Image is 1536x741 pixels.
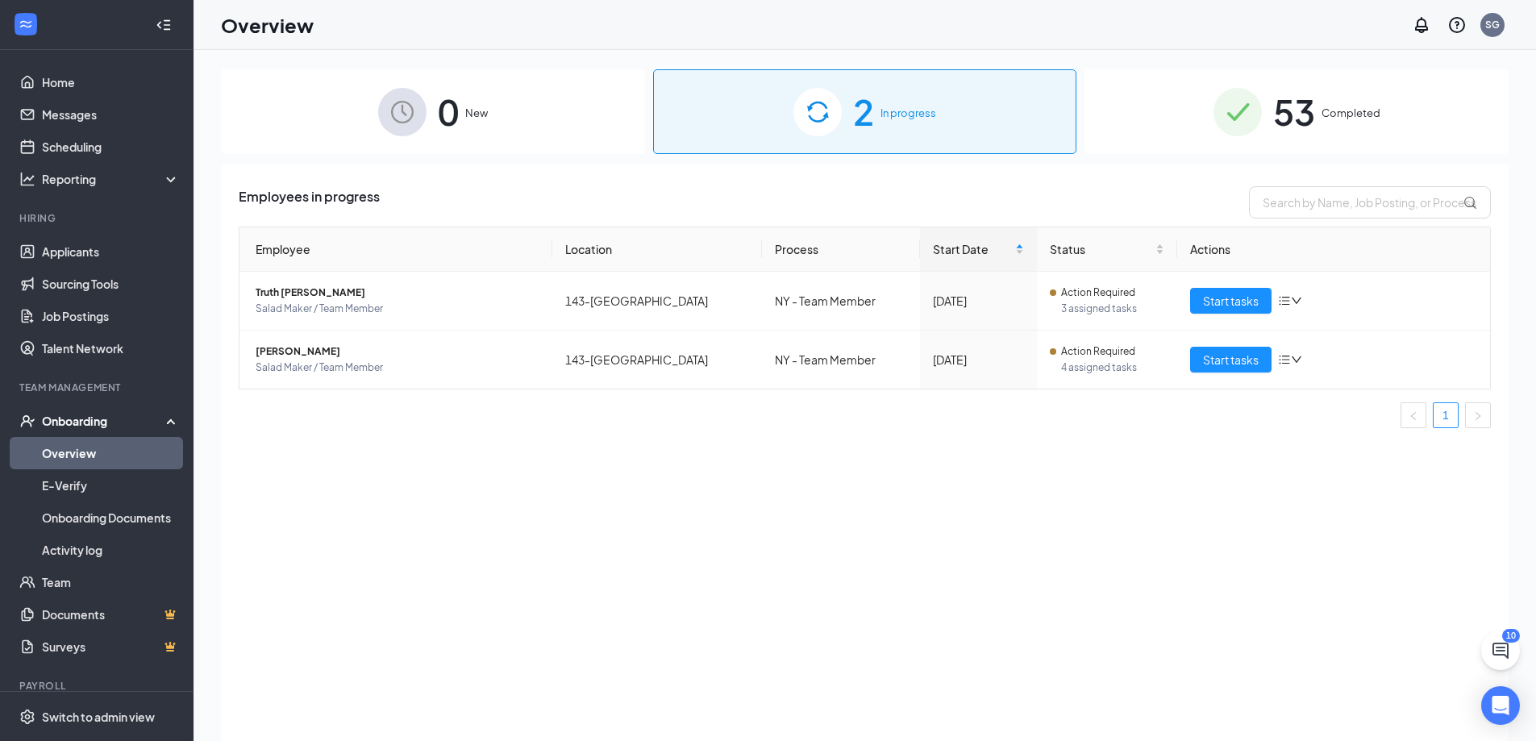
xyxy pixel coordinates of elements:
[1061,301,1165,317] span: 3 assigned tasks
[256,343,539,360] span: [PERSON_NAME]
[42,469,180,502] a: E-Verify
[156,17,172,33] svg: Collapse
[19,679,177,693] div: Payroll
[42,171,181,187] div: Reporting
[1481,686,1520,725] div: Open Intercom Messenger
[1465,402,1491,428] li: Next Page
[762,227,920,272] th: Process
[1190,347,1272,373] button: Start tasks
[465,105,488,121] span: New
[1050,240,1153,258] span: Status
[933,240,1012,258] span: Start Date
[1322,105,1380,121] span: Completed
[42,566,180,598] a: Team
[1273,84,1315,139] span: 53
[1401,402,1426,428] li: Previous Page
[1401,402,1426,428] button: left
[853,84,874,139] span: 2
[1037,227,1178,272] th: Status
[42,437,180,469] a: Overview
[42,332,180,364] a: Talent Network
[1061,285,1135,301] span: Action Required
[239,186,380,219] span: Employees in progress
[42,268,180,300] a: Sourcing Tools
[256,285,539,301] span: Truth [PERSON_NAME]
[1485,18,1500,31] div: SG
[1203,351,1259,368] span: Start tasks
[221,11,314,39] h1: Overview
[42,300,180,332] a: Job Postings
[880,105,936,121] span: In progress
[1473,411,1483,421] span: right
[42,598,180,631] a: DocumentsCrown
[552,227,763,272] th: Location
[256,360,539,376] span: Salad Maker / Team Member
[762,272,920,331] td: NY - Team Member
[1190,288,1272,314] button: Start tasks
[18,16,34,32] svg: WorkstreamLogo
[42,631,180,663] a: SurveysCrown
[42,98,180,131] a: Messages
[256,301,539,317] span: Salad Maker / Team Member
[1291,354,1302,365] span: down
[1433,402,1459,428] li: 1
[42,709,155,725] div: Switch to admin view
[1278,353,1291,366] span: bars
[19,171,35,187] svg: Analysis
[19,413,35,429] svg: UserCheck
[1249,186,1491,219] input: Search by Name, Job Posting, or Process
[1291,295,1302,306] span: down
[42,235,180,268] a: Applicants
[42,502,180,534] a: Onboarding Documents
[1177,227,1490,272] th: Actions
[552,272,763,331] td: 143-[GEOGRAPHIC_DATA]
[1434,403,1458,427] a: 1
[438,84,459,139] span: 0
[1491,641,1510,660] svg: ChatActive
[1447,15,1467,35] svg: QuestionInfo
[1278,294,1291,307] span: bars
[933,351,1024,368] div: [DATE]
[42,66,180,98] a: Home
[762,331,920,389] td: NY - Team Member
[42,413,166,429] div: Onboarding
[19,211,177,225] div: Hiring
[1061,343,1135,360] span: Action Required
[1409,411,1418,421] span: left
[19,381,177,394] div: Team Management
[1203,292,1259,310] span: Start tasks
[1412,15,1431,35] svg: Notifications
[552,331,763,389] td: 143-[GEOGRAPHIC_DATA]
[1502,629,1520,643] div: 10
[239,227,552,272] th: Employee
[1481,631,1520,670] button: ChatActive
[42,534,180,566] a: Activity log
[1061,360,1165,376] span: 4 assigned tasks
[42,131,180,163] a: Scheduling
[1465,402,1491,428] button: right
[19,709,35,725] svg: Settings
[933,292,1024,310] div: [DATE]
